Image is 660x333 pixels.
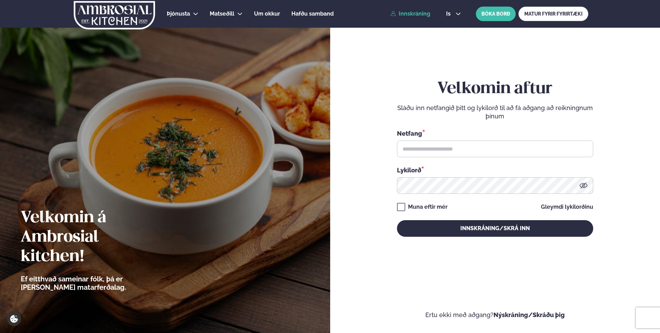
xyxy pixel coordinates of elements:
[167,10,190,17] span: Þjónusta
[494,311,565,318] a: Nýskráning/Skráðu þig
[351,311,640,319] p: Ertu ekki með aðgang?
[254,10,280,18] a: Um okkur
[21,208,164,267] h2: Velkomin á Ambrosial kitchen!
[21,275,164,291] p: Ef eitthvað sameinar fólk, þá er [PERSON_NAME] matarferðalag.
[397,79,593,99] h2: Velkomin aftur
[541,204,593,210] a: Gleymdi lykilorðinu
[397,220,593,237] button: Innskráning/Skrá inn
[476,7,516,21] button: BÓKA BORÐ
[441,11,467,17] button: is
[291,10,334,18] a: Hafðu samband
[254,10,280,17] span: Um okkur
[7,312,21,326] a: Cookie settings
[291,10,334,17] span: Hafðu samband
[397,104,593,120] p: Sláðu inn netfangið þitt og lykilorð til að fá aðgang að reikningnum þínum
[73,1,156,29] img: logo
[518,7,588,21] a: MATUR FYRIR FYRIRTÆKI
[390,11,430,17] a: Innskráning
[210,10,234,18] a: Matseðill
[397,165,593,174] div: Lykilorð
[397,129,593,138] div: Netfang
[167,10,190,18] a: Þjónusta
[210,10,234,17] span: Matseðill
[446,11,453,17] span: is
